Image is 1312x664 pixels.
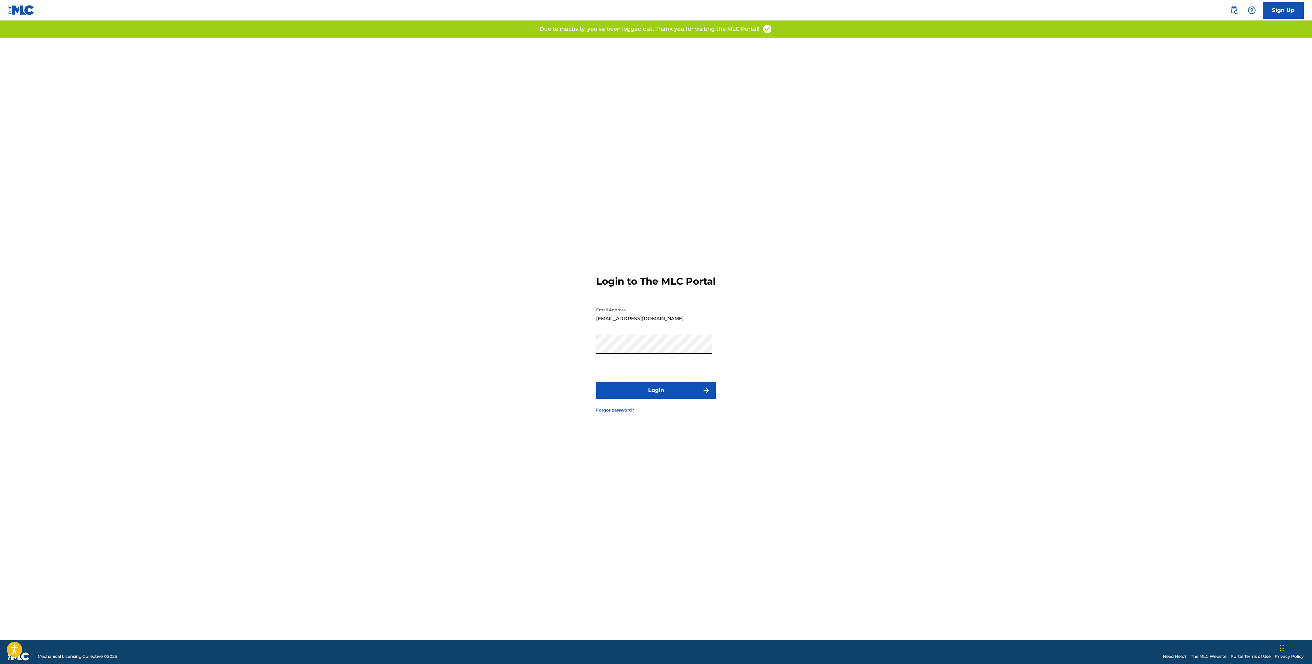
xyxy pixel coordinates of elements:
iframe: Chat Widget [1278,631,1312,664]
a: Need Help? [1163,653,1187,660]
img: access [762,24,772,34]
a: Public Search [1227,3,1241,17]
a: Sign Up [1263,2,1304,19]
a: The MLC Website [1191,653,1226,660]
button: Login [596,382,716,399]
img: search [1230,6,1238,14]
p: Due to inactivity, you've been logged out. Thank you for visiting the MLC Portal! [540,25,759,33]
img: logo [8,652,29,661]
div: Drag [1280,638,1284,659]
div: Help [1245,3,1259,17]
a: Forgot password? [596,407,634,413]
img: MLC Logo [8,5,35,15]
a: Portal Terms of Use [1231,653,1271,660]
img: help [1248,6,1256,14]
img: f7272a7cc735f4ea7f67.svg [702,386,710,394]
span: Mechanical Licensing Collective © 2025 [38,653,117,660]
a: Privacy Policy [1275,653,1304,660]
h3: Login to The MLC Portal [596,275,716,287]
